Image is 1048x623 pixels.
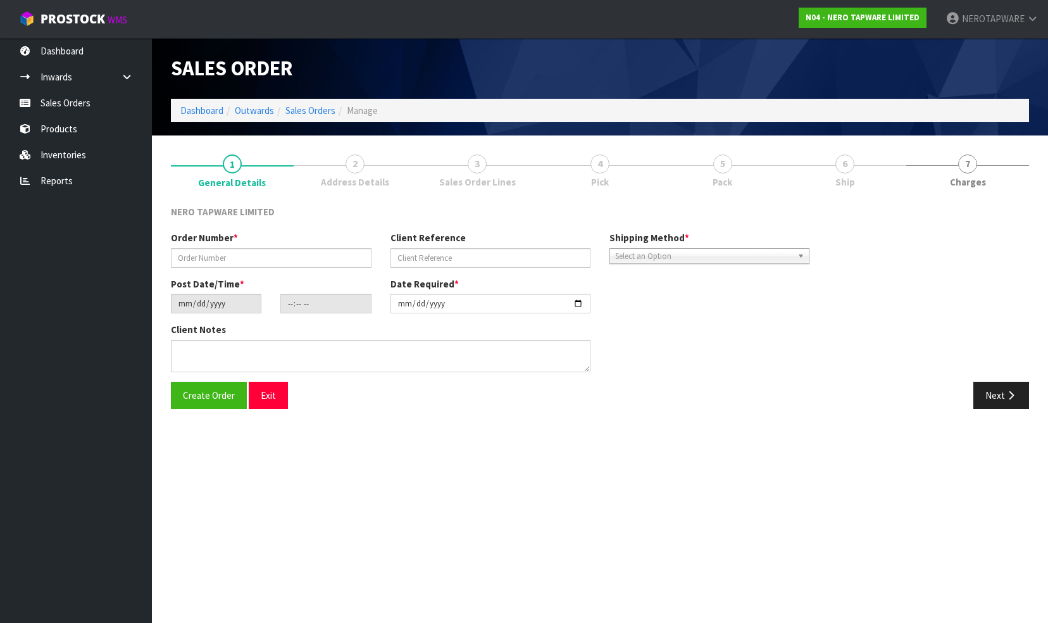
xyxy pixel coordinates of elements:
label: Order Number [171,231,238,244]
label: Date Required [390,277,459,291]
span: 3 [468,154,487,173]
span: 5 [713,154,732,173]
span: Pick [591,175,609,189]
a: Dashboard [180,104,223,116]
span: 7 [958,154,977,173]
span: Select an Option [615,249,792,264]
button: Exit [249,382,288,409]
a: Outwards [235,104,274,116]
strong: N04 - NERO TAPWARE LIMITED [806,12,920,23]
span: Charges [950,175,986,189]
img: cube-alt.png [19,11,35,27]
span: Address Details [321,175,389,189]
span: Ship [835,175,855,189]
span: General Details [198,176,266,189]
a: Sales Orders [285,104,335,116]
span: ProStock [41,11,105,27]
span: Pack [713,175,732,189]
span: Manage [347,104,378,116]
label: Post Date/Time [171,277,244,291]
span: NEROTAPWARE [962,13,1025,25]
span: Sales Order [171,55,293,81]
small: WMS [108,14,127,26]
span: General Details [171,196,1029,418]
label: Client Notes [171,323,226,336]
button: Next [973,382,1029,409]
label: Client Reference [390,231,466,244]
button: Create Order [171,382,247,409]
input: Order Number [171,248,371,268]
span: 6 [835,154,854,173]
span: 1 [223,154,242,173]
input: Client Reference [390,248,591,268]
span: 2 [346,154,365,173]
span: Create Order [183,389,235,401]
span: Sales Order Lines [439,175,516,189]
span: 4 [590,154,609,173]
span: NERO TAPWARE LIMITED [171,206,275,218]
label: Shipping Method [609,231,689,244]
